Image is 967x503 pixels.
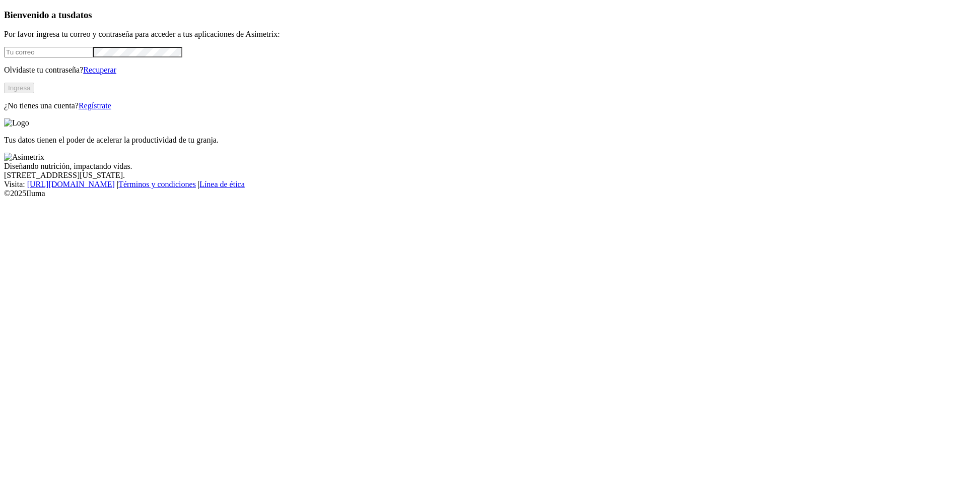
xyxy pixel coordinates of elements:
p: Olvidaste tu contraseña? [4,66,963,75]
button: Ingresa [4,83,34,93]
a: Línea de ética [199,180,245,188]
div: Diseñando nutrición, impactando vidas. [4,162,963,171]
span: datos [71,10,92,20]
p: Tus datos tienen el poder de acelerar la productividad de tu granja. [4,136,963,145]
img: Logo [4,118,29,128]
div: © 2025 Iluma [4,189,963,198]
p: Por favor ingresa tu correo y contraseña para acceder a tus aplicaciones de Asimetrix: [4,30,963,39]
div: Visita : | | [4,180,963,189]
a: Recuperar [83,66,116,74]
p: ¿No tienes una cuenta? [4,101,963,110]
h3: Bienvenido a tus [4,10,963,21]
a: Términos y condiciones [118,180,196,188]
input: Tu correo [4,47,93,57]
a: [URL][DOMAIN_NAME] [27,180,115,188]
img: Asimetrix [4,153,44,162]
div: [STREET_ADDRESS][US_STATE]. [4,171,963,180]
a: Regístrate [79,101,111,110]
